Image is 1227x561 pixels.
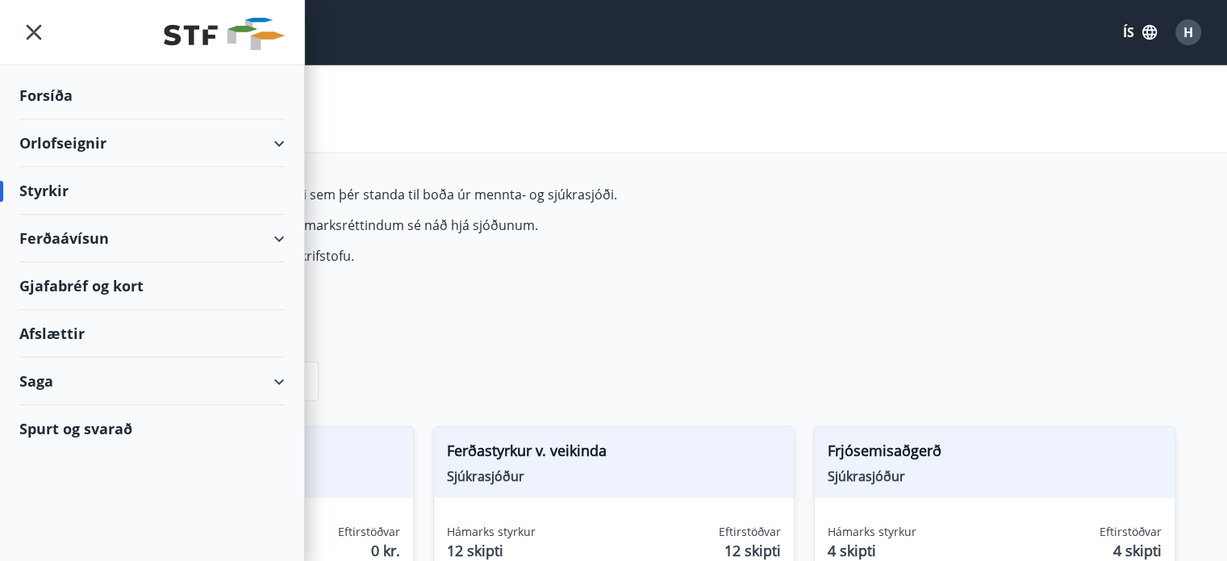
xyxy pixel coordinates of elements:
[19,167,285,215] div: Styrkir
[164,18,285,50] img: union_logo
[19,18,48,47] button: menu
[19,262,285,310] div: Gjafabréf og kort
[19,72,285,119] div: Forsíða
[724,540,781,561] span: 12 skipti
[447,540,536,561] span: 12 skipti
[828,540,916,561] span: 4 skipti
[1100,524,1162,540] span: Eftirstöðvar
[1169,13,1208,52] button: H
[19,310,285,358] div: Afslættir
[52,216,814,234] p: Hámarksupphæð styrks miðast við að lágmarksréttindum sé náð hjá sjóðunum.
[19,119,285,167] div: Orlofseignir
[19,358,285,405] div: Saga
[52,247,814,265] p: Fyrir frekari upplýsingar má snúa sér til skrifstofu.
[19,215,285,262] div: Ferðaávísun
[19,405,285,452] div: Spurt og svarað
[828,440,1162,467] span: Frjósemisaðgerð
[719,524,781,540] span: Eftirstöðvar
[52,186,814,203] p: Hér fyrir neðan getur þú sótt um þá styrki sem þér standa til boða úr mennta- og sjúkrasjóði.
[828,467,1162,485] span: Sjúkrasjóður
[447,467,781,485] span: Sjúkrasjóður
[1114,18,1166,47] button: ÍS
[1113,540,1162,561] span: 4 skipti
[447,440,781,467] span: Ferðastyrkur v. veikinda
[447,524,536,540] span: Hámarks styrkur
[1183,23,1193,41] span: H
[371,540,400,561] span: 0 kr.
[338,524,400,540] span: Eftirstöðvar
[828,524,916,540] span: Hámarks styrkur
